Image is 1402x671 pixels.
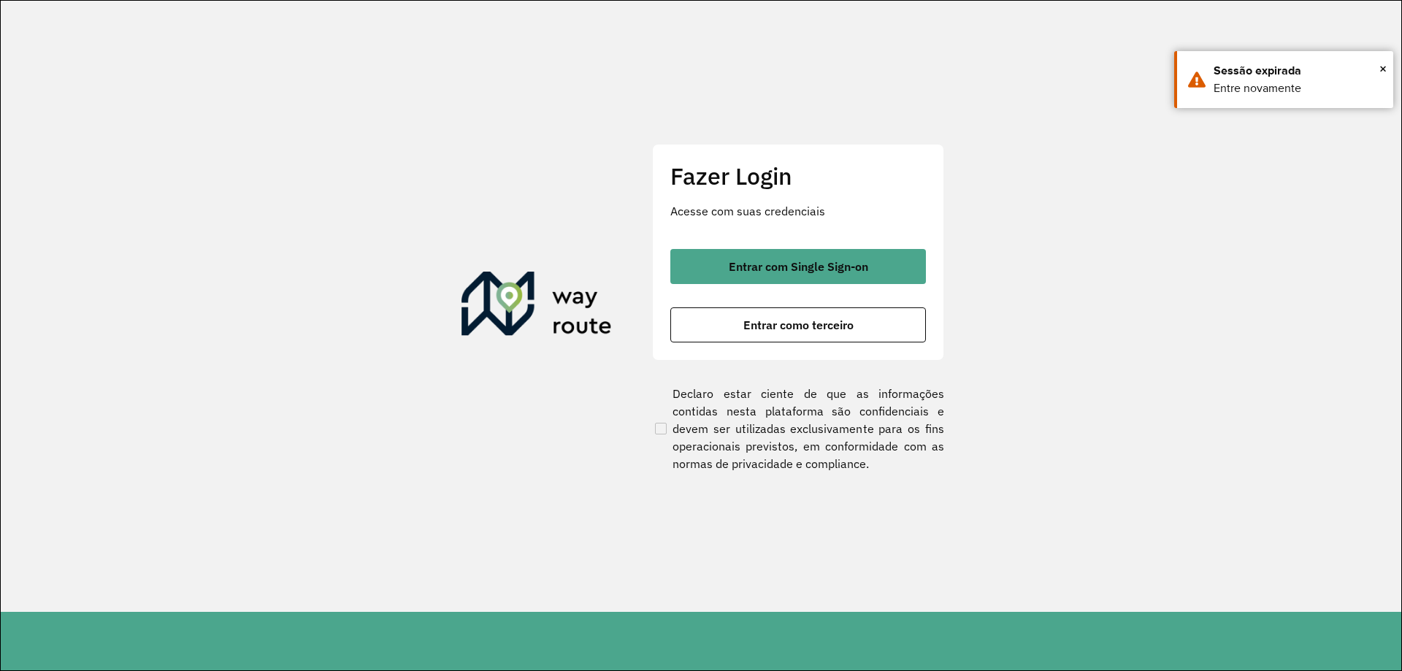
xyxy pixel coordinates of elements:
span: Entrar como terceiro [743,319,854,331]
label: Declaro estar ciente de que as informações contidas nesta plataforma são confidenciais e devem se... [652,385,944,472]
p: Acesse com suas credenciais [670,202,926,220]
span: Entrar com Single Sign-on [729,261,868,272]
div: Sessão expirada [1214,62,1382,80]
button: button [670,307,926,342]
button: Close [1379,58,1387,80]
button: button [670,249,926,284]
h2: Fazer Login [670,162,926,190]
span: × [1379,58,1387,80]
div: Entre novamente [1214,80,1382,97]
img: Roteirizador AmbevTech [461,272,612,342]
